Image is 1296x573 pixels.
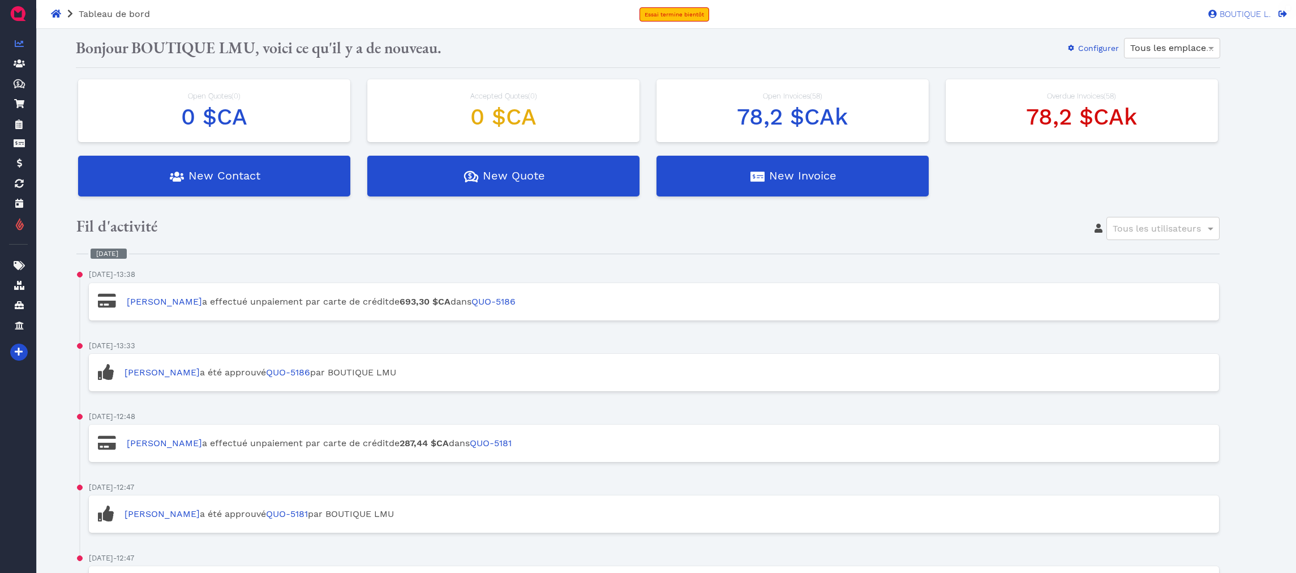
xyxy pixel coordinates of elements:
a: [PERSON_NAME] [125,367,200,378]
span: 58 [1106,92,1114,100]
a: [PERSON_NAME] [127,438,202,448]
span: [DATE] [91,250,127,258]
span: Essai termine bientôt [645,11,704,18]
div: - [89,340,135,352]
img: lightspeed_flame_logo.png [15,217,25,232]
span: paiement par carte de crédit [261,296,389,307]
span: 0 [234,92,238,100]
span: Tableau de bord [79,8,150,19]
span: a été approuvé par BOUTIQUE LMU [125,367,396,378]
span: [DATE] [89,554,113,562]
div: Open Invoices ( ) [668,91,917,102]
span: 693,30 $CA [400,296,450,307]
div: - [89,269,135,280]
span: 12:47 [117,554,134,562]
span: a effectué un de dans [127,296,516,307]
span: 58 [812,92,820,100]
span: paiement par carte de crédit [261,438,389,448]
a: [PERSON_NAME] [125,508,200,519]
button: Configurer [1060,39,1119,57]
button: New Quote [367,156,640,196]
span: [DATE] [89,412,113,421]
tspan: $ [16,80,20,86]
img: QuoteM_icon_flat.png [9,5,27,23]
span: a effectué un de dans [127,438,512,448]
a: Essai termine bientôt [640,7,709,22]
span: 0 $CA [470,104,537,130]
span: 0 [530,92,535,100]
span: 13:33 [117,341,135,350]
button: New Invoice [656,156,929,196]
span: 12:47 [117,483,134,491]
button: New Contact [78,156,350,196]
a: QUO-5186 [471,296,516,307]
span: Configurer [1076,44,1119,53]
span: 78202.57958602905 [1026,104,1137,130]
tspan: $ [467,172,471,180]
span: Bonjour BOUTIQUE LMU, voici ce qu'il y a de nouveau. [76,37,441,58]
span: [DATE] [89,270,113,279]
a: QUO-5186 [266,367,310,378]
span: BOUTIQUE L. [1217,10,1271,19]
div: - [89,553,134,564]
span: 0 $CA [181,104,247,130]
span: Fil d'activité [76,216,157,236]
div: Overdue Invoices ( ) [957,91,1207,102]
span: [DATE] [89,341,113,350]
span: 13:38 [117,270,135,279]
span: 287,44 $CA [400,438,449,448]
span: 78202.57958602905 [737,104,848,130]
span: 12:48 [117,412,135,421]
span: [DATE] [89,483,113,491]
a: BOUTIQUE L. [1203,8,1271,19]
div: - [89,411,135,422]
div: Open Quotes ( ) [89,91,339,102]
div: Tous les utilisateurs [1107,217,1219,240]
a: QUO-5181 [470,438,512,448]
span: a été approuvé par BOUTIQUE LMU [125,508,394,519]
div: Accepted Quotes ( ) [379,91,628,102]
a: QUO-5181 [266,508,308,519]
a: [PERSON_NAME] [127,296,202,307]
span: Tous les emplacements [1130,42,1234,53]
div: - [89,482,134,493]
